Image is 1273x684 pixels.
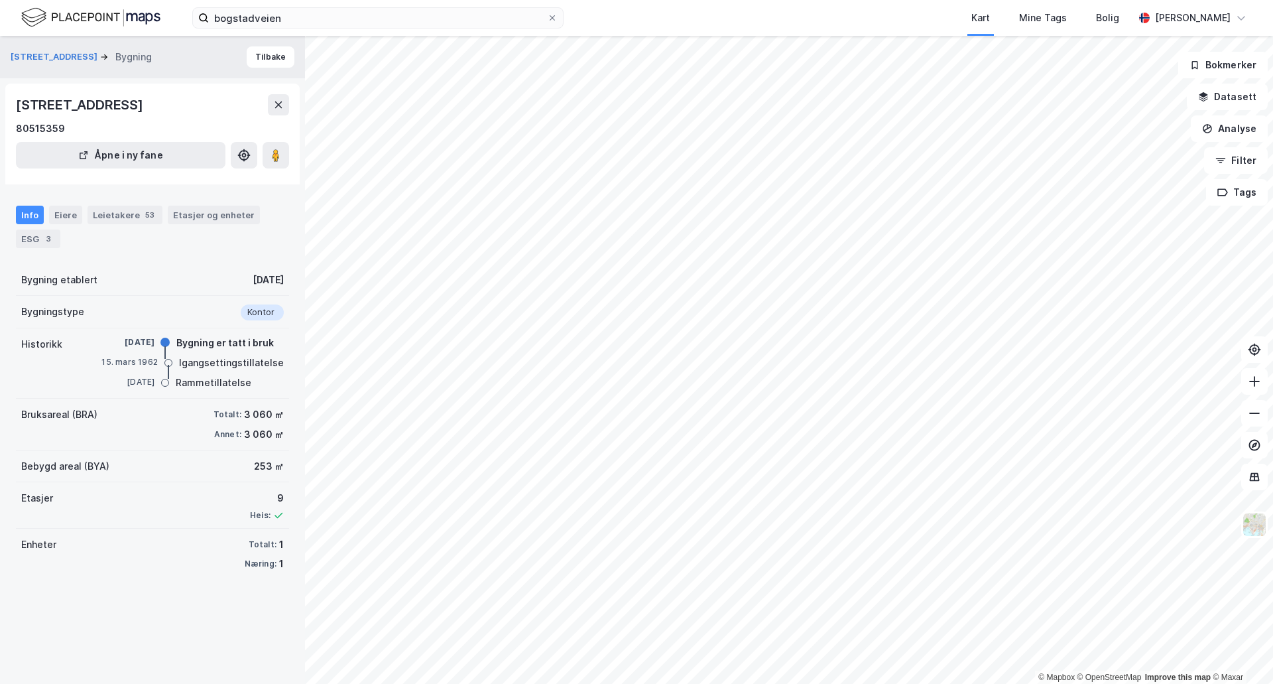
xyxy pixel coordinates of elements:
[16,94,146,115] div: [STREET_ADDRESS]
[1077,673,1142,682] a: OpenStreetMap
[971,10,990,26] div: Kart
[1187,84,1268,110] button: Datasett
[143,208,157,222] div: 53
[179,355,284,371] div: Igangsettingstillatelse
[176,375,251,391] div: Rammetillatelse
[209,8,547,28] input: Søk på adresse, matrikkel, gårdeiere, leietakere eller personer
[250,490,284,506] div: 9
[1155,10,1231,26] div: [PERSON_NAME]
[88,206,162,224] div: Leietakere
[115,49,152,65] div: Bygning
[247,46,294,68] button: Tilbake
[1178,52,1268,78] button: Bokmerker
[21,407,97,423] div: Bruksareal (BRA)
[1206,179,1268,206] button: Tags
[1242,512,1267,537] img: Z
[245,559,276,569] div: Næring:
[21,336,62,352] div: Historikk
[21,537,56,553] div: Enheter
[101,356,158,368] div: 15. mars 1962
[49,206,82,224] div: Eiere
[21,272,97,288] div: Bygning etablert
[279,537,284,553] div: 1
[254,458,284,474] div: 253 ㎡
[1204,147,1268,174] button: Filter
[250,510,271,521] div: Heis:
[16,206,44,224] div: Info
[1191,115,1268,142] button: Analyse
[279,556,284,572] div: 1
[21,490,53,506] div: Etasjer
[1019,10,1067,26] div: Mine Tags
[1038,673,1075,682] a: Mapbox
[16,121,65,137] div: 80515359
[176,335,274,351] div: Bygning er tatt i bruk
[213,409,241,420] div: Totalt:
[42,232,55,245] div: 3
[21,6,160,29] img: logo.f888ab2527a4732fd821a326f86c7f29.svg
[253,272,284,288] div: [DATE]
[16,230,60,248] div: ESG
[11,50,100,64] button: [STREET_ADDRESS]
[244,427,284,443] div: 3 060 ㎡
[1096,10,1119,26] div: Bolig
[1207,620,1273,684] iframe: Chat Widget
[244,407,284,423] div: 3 060 ㎡
[16,142,225,169] button: Åpne i ny fane
[101,336,154,348] div: [DATE]
[214,429,241,440] div: Annet:
[1145,673,1211,682] a: Improve this map
[21,458,109,474] div: Bebygd areal (BYA)
[173,209,255,221] div: Etasjer og enheter
[249,539,276,550] div: Totalt:
[101,376,154,388] div: [DATE]
[21,304,84,320] div: Bygningstype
